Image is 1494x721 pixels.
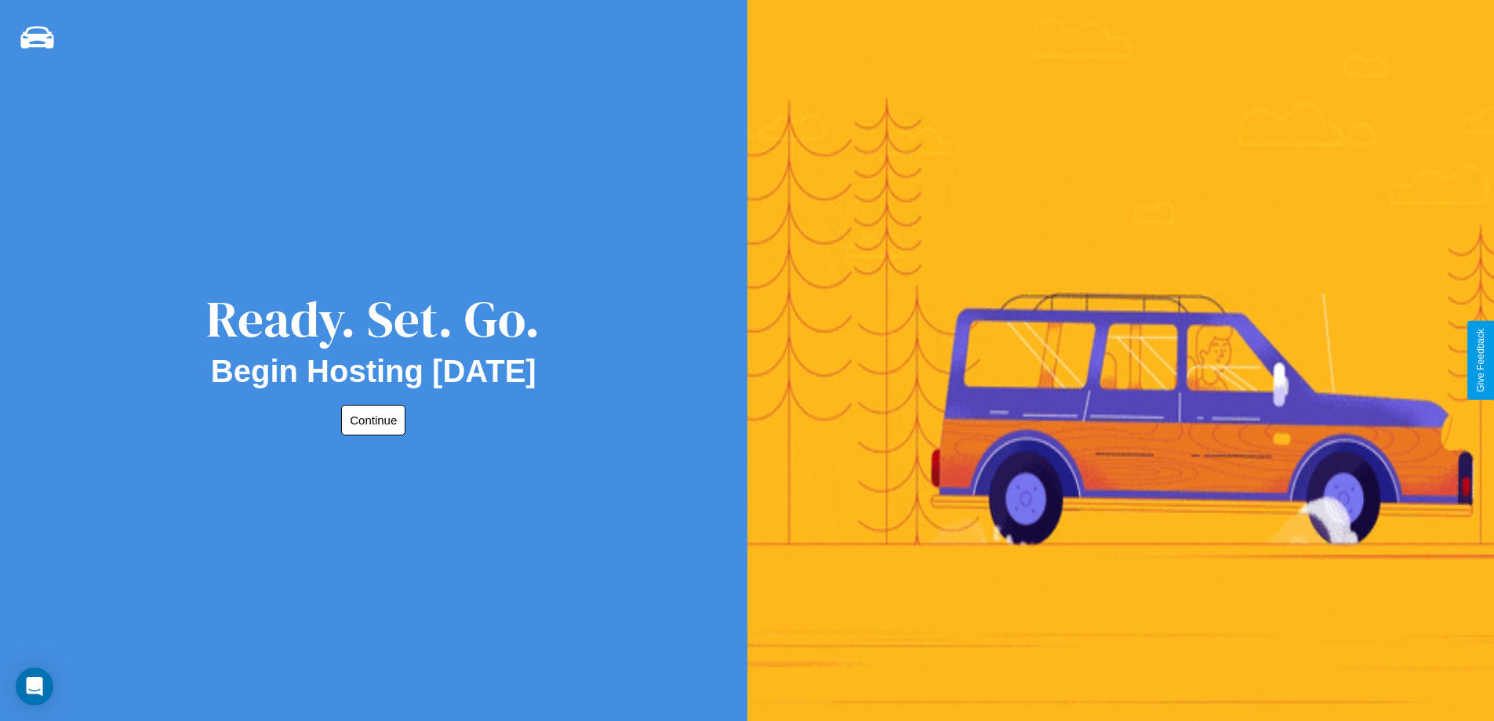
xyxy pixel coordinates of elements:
div: Ready. Set. Go. [206,284,540,354]
h2: Begin Hosting [DATE] [211,354,536,389]
div: Open Intercom Messenger [16,668,53,705]
button: Continue [341,405,405,435]
div: Give Feedback [1475,329,1486,392]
